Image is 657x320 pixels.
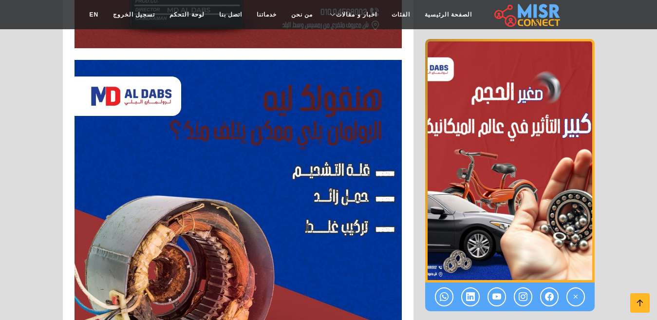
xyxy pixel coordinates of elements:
a: EN [82,5,106,24]
div: 1 / 1 [425,39,595,282]
img: شركة الدبس الهندسية للاستيراد والتصدير [425,39,595,282]
a: تسجيل الخروج [106,5,162,24]
span: اخبار و مقالات [336,10,377,19]
a: اتصل بنا [212,5,249,24]
a: لوحة التحكم [162,5,211,24]
a: من نحن [284,5,320,24]
a: الصفحة الرئيسية [417,5,479,24]
a: اخبار و مقالات [320,5,384,24]
a: الفئات [384,5,417,24]
img: main.misr_connect [494,2,560,27]
a: خدماتنا [249,5,284,24]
